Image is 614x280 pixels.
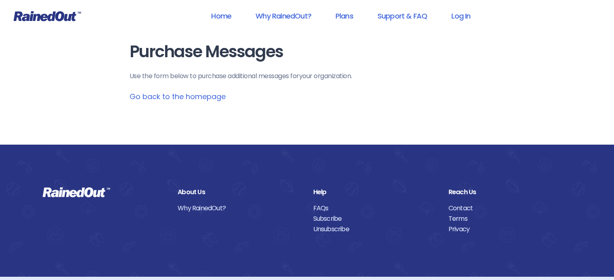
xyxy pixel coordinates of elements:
[313,187,436,197] div: Help
[325,7,364,25] a: Plans
[313,214,436,224] a: Subscribe
[448,224,572,234] a: Privacy
[130,43,485,61] h1: Purchase Messages
[178,187,301,197] div: About Us
[130,91,226,102] a: Go back to the homepage
[448,203,572,214] a: Contact
[367,7,438,25] a: Support & FAQ
[441,7,481,25] a: Log In
[448,187,572,197] div: Reach Us
[245,7,322,25] a: Why RainedOut?
[448,214,572,224] a: Terms
[201,7,242,25] a: Home
[130,71,485,81] p: Use the form below to purchase additional messages for your organization .
[178,203,301,214] a: Why RainedOut?
[313,224,436,234] a: Unsubscribe
[313,203,436,214] a: FAQs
